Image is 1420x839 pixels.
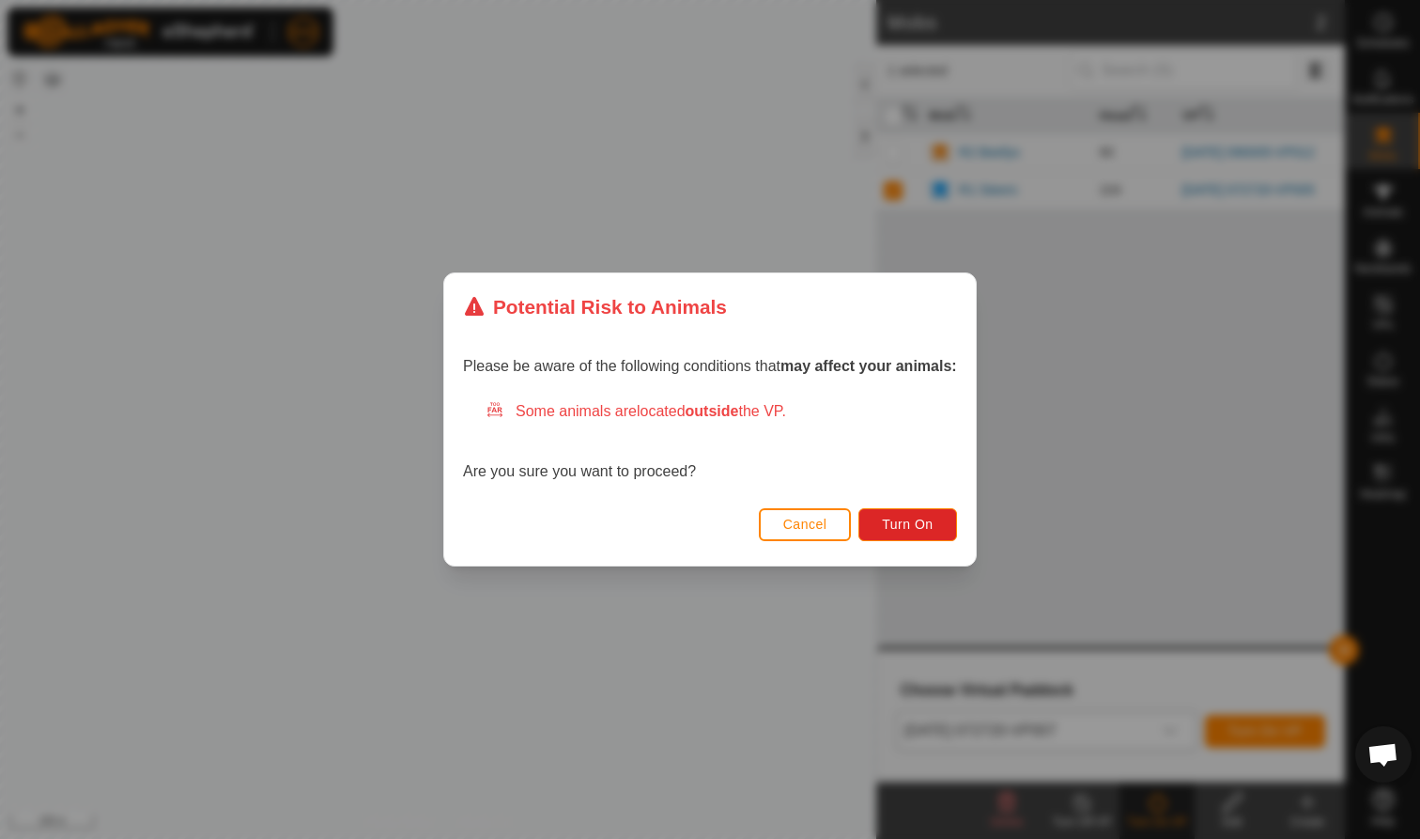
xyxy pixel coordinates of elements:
button: Turn On [859,508,957,541]
div: Potential Risk to Animals [463,292,727,321]
span: Turn On [883,517,934,532]
span: located the VP. [637,403,786,419]
button: Cancel [759,508,852,541]
div: Open chat [1355,726,1412,783]
div: Some animals are [486,400,957,423]
strong: may affect your animals: [780,358,957,374]
span: Cancel [783,517,827,532]
strong: outside [686,403,739,419]
span: Please be aware of the following conditions that [463,358,957,374]
div: Are you sure you want to proceed? [463,400,957,483]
